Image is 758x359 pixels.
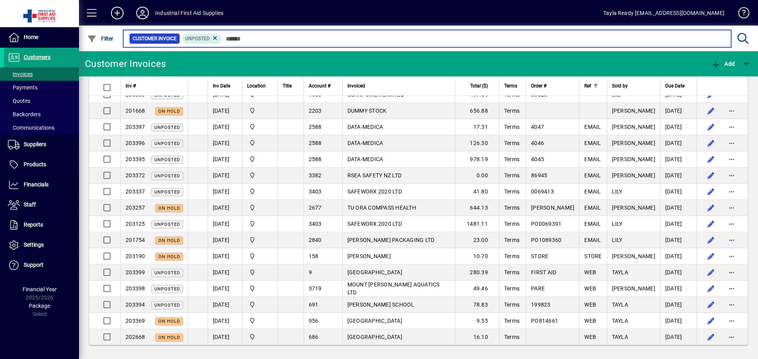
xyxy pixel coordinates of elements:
span: [PERSON_NAME] [347,253,391,259]
span: EMAIL [584,237,601,243]
span: Unposted [154,286,180,292]
span: 203372 [126,172,145,179]
span: 203394 [126,301,145,308]
span: 3403 [309,221,322,227]
td: 41.80 [455,184,499,200]
div: Customer Invoices [85,58,166,70]
div: Due Date [665,82,692,90]
td: [DATE] [208,313,242,329]
button: More options [725,137,738,149]
span: 203380 [126,91,145,98]
a: Suppliers [4,135,79,154]
td: [DATE] [208,248,242,264]
td: [DATE] [660,329,696,345]
button: Edit [705,218,717,230]
td: 126.30 [455,135,499,151]
td: [DATE] [208,297,242,313]
span: Unposted [154,222,180,227]
span: [GEOGRAPHIC_DATA] [347,318,402,324]
div: Location [247,82,273,90]
span: 201668 [126,108,145,114]
span: WEB [584,285,596,292]
span: INDUSTRIAL FIRST AID SUPPLIES LTD [247,300,273,309]
td: 49.46 [455,281,499,297]
td: [DATE] [208,216,242,232]
span: 9 [309,269,312,275]
button: Profile [130,6,155,20]
span: EMAIL [584,172,601,179]
span: INDUSTRIAL FIRST AID SUPPLIES LTD [247,316,273,325]
span: 2677 [309,205,322,211]
button: More options [725,185,738,198]
span: Add [711,61,735,67]
td: 978.19 [455,151,499,167]
span: FIRST AID [531,269,556,275]
a: Staff [4,195,79,215]
td: [DATE] [208,329,242,345]
button: Add [105,6,130,20]
td: [DATE] [208,264,242,281]
span: Terms [504,140,520,146]
span: INDUSTRIAL FIRST AID SUPPLIES LTD [247,171,273,180]
span: Terms [504,318,520,324]
td: 1481.11 [455,216,499,232]
span: Terms [504,237,520,243]
button: Edit [705,234,717,246]
span: Customer Invoice [133,35,176,43]
button: More options [725,88,738,101]
div: Inv Date [213,82,237,90]
span: Quotes [8,98,30,104]
span: INDUSTRIAL FIRST AID SUPPLIES LTD [247,252,273,260]
td: [DATE] [660,200,696,216]
button: More options [725,298,738,311]
a: Settings [4,235,79,255]
span: WEB [584,301,596,308]
td: [DATE] [208,103,242,119]
td: [DATE] [208,167,242,184]
span: Sold by [612,82,628,90]
span: Due Date [665,82,685,90]
span: Terms [504,188,520,195]
td: 23.00 [455,232,499,248]
td: [DATE] [660,119,696,135]
span: INDUSTRIAL FIRST AID SUPPLIES LTD [247,268,273,277]
td: [DATE] [208,232,242,248]
button: Edit [705,250,717,262]
span: 203398 [126,285,145,292]
a: Products [4,155,79,175]
span: Inv # [126,82,136,90]
button: Edit [705,266,717,279]
span: Invoiced [347,82,365,90]
span: EMAIL [584,221,601,227]
span: Terms [504,172,520,179]
div: Total ($) [460,82,495,90]
td: 656.88 [455,103,499,119]
span: Unposted [154,125,180,130]
span: TU ORA COMPASS HEALTH [347,205,416,211]
span: DATA-MEDICA [347,140,383,146]
button: Edit [705,88,717,101]
span: Location [247,82,266,90]
span: Ref [584,82,591,90]
button: More options [725,234,738,246]
td: 280.39 [455,264,499,281]
a: Reports [4,215,79,235]
button: More options [725,104,738,117]
span: PO814661 [531,318,558,324]
a: Backorders [4,108,79,121]
span: Title [283,82,292,90]
span: [PERSON_NAME] [612,172,655,179]
td: 644.13 [455,200,499,216]
button: Edit [705,282,717,295]
span: Terms [504,82,517,90]
td: [DATE] [660,184,696,200]
span: Staff [24,201,36,208]
span: 201754 [126,237,145,243]
td: [DATE] [208,200,242,216]
span: On hold [158,254,180,259]
span: Communications [8,125,54,131]
span: 2588 [309,156,322,162]
span: Filter [87,35,114,42]
a: Support [4,255,79,275]
span: INDUSTRIAL FIRST AID SUPPLIES LTD [247,123,273,131]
